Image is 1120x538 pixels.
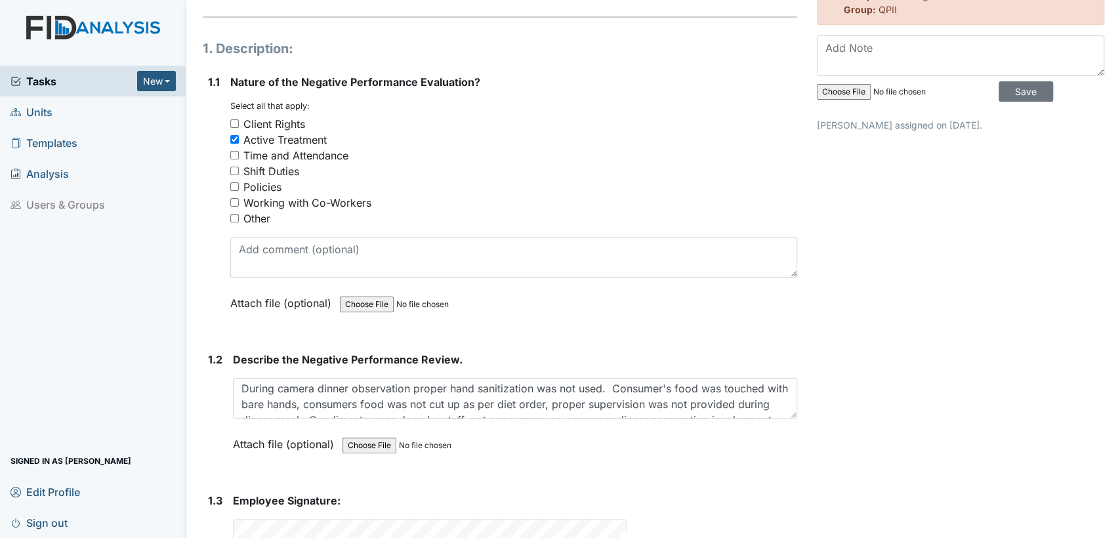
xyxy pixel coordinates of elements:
[243,116,305,132] div: Client Rights
[230,75,480,89] span: Nature of the Negative Performance Evaluation?
[879,4,897,15] span: QPII
[208,493,222,508] label: 1.3
[230,288,337,311] label: Attach file (optional)
[10,482,80,502] span: Edit Profile
[243,163,299,179] div: Shift Duties
[243,179,281,195] div: Policies
[243,195,371,211] div: Working with Co-Workers
[203,39,797,58] h1: 1. Description:
[230,167,239,175] input: Shift Duties
[243,148,348,163] div: Time and Attendance
[230,151,239,159] input: Time and Attendance
[208,352,222,367] label: 1.2
[817,118,1104,132] p: [PERSON_NAME] assigned on [DATE].
[230,198,239,207] input: Working with Co-Workers
[230,214,239,222] input: Other
[10,73,137,89] a: Tasks
[230,101,310,111] small: Select all that apply:
[230,119,239,128] input: Client Rights
[137,71,176,91] button: New
[208,74,220,90] label: 1.1
[233,353,463,366] span: Describe the Negative Performance Review.
[243,211,270,226] div: Other
[10,102,52,122] span: Units
[230,135,239,144] input: Active Treatment
[10,451,131,471] span: Signed in as [PERSON_NAME]
[10,133,77,153] span: Templates
[999,81,1053,102] input: Save
[844,4,876,15] strong: Group:
[233,494,341,507] span: Employee Signature:
[230,182,239,191] input: Policies
[10,512,68,533] span: Sign out
[243,132,327,148] div: Active Treatment
[233,429,339,452] label: Attach file (optional)
[10,163,69,184] span: Analysis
